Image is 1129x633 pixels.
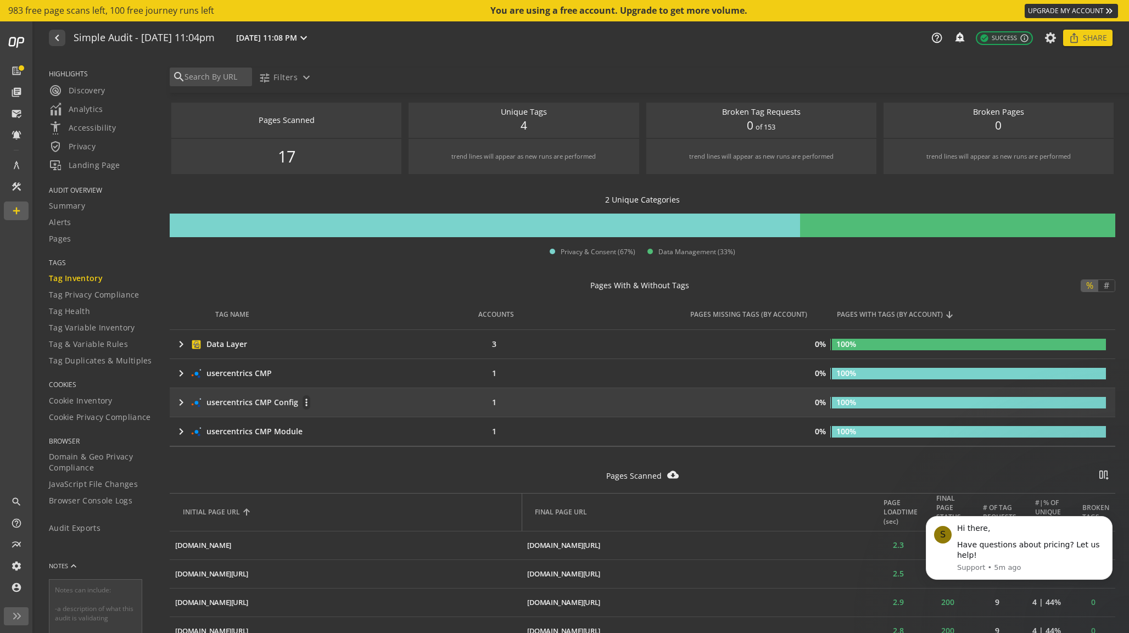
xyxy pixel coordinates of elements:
text: 100% [836,339,856,349]
span: HIGHLIGHTS [49,69,156,79]
td: 2.3 [874,531,923,559]
span: [DATE] 11:08 PM [236,32,297,43]
div: BROKEN TAGS [1082,503,1109,522]
span: # [1100,280,1113,291]
span: 983 free page scans left, 100 free journey runs left [8,4,214,17]
span: Cookie Privacy Compliance [49,412,151,423]
span: Domain & Geo Privacy Compliance [49,451,156,473]
td: 2.9 [874,588,923,617]
iframe: Intercom notifications message [909,507,1129,586]
span: Pages [49,233,71,244]
span: of 153 [756,122,775,132]
span: Tag & Variable Rules [49,339,128,350]
mat-icon: cloud_download_filled [667,469,679,480]
span: Privacy & Consent (67%) [561,247,635,256]
td: 2.5 [874,559,923,588]
span: Tag Duplicates & Multiples [49,355,152,366]
div: INITIAL PAGE URL [183,507,513,517]
mat-icon: ios_share [1069,32,1080,43]
span: Summary [49,200,85,211]
mat-icon: expand_more [300,71,313,84]
mat-icon: tune [259,72,270,83]
div: PAGES WITH TAGS (BY ACCOUNT) [837,310,1112,319]
mat-icon: help_outline [11,518,22,529]
td: 200 [923,588,972,617]
mat-icon: radar [49,84,62,97]
span: 4 [521,117,527,134]
span: Tag Privacy Compliance [49,289,139,300]
span: Landing Page [49,159,120,172]
img: 1118.svg [191,368,202,379]
button: [DATE] 11:08 PM [234,31,312,45]
span: Alerts [49,217,71,228]
mat-icon: construction [11,181,22,192]
span: Share [1083,28,1107,48]
div: Unique Tags [414,107,633,118]
div: Broken Pages [889,107,1108,118]
span: Browser Console Logs [49,495,132,506]
mat-icon: library_books [11,87,22,98]
div: usercentrics CMP Config [206,397,298,408]
span: AUDIT OVERVIEW [49,186,156,195]
span: Filters [273,68,298,87]
img: 1430.svg [191,426,202,438]
div: TAG NAME [215,310,249,319]
text: 0% [815,368,826,378]
img: 211.svg [191,339,202,350]
div: PAGE LOADTIME (sec) [884,498,918,526]
mat-icon: keyboard_arrow_right [175,396,188,409]
div: ACCOUNTS [456,310,545,319]
div: #|% OF UNIQUE TAGS [1035,498,1066,526]
mat-icon: important_devices [49,159,62,172]
td: 1 [449,388,547,417]
button: Filters [254,68,317,87]
td: 4 | 44% [1022,588,1071,617]
mat-icon: search [172,70,183,83]
p: Pages With & Without Tags [590,280,689,291]
div: FINAL PAGE STATUS CODE [936,494,962,531]
div: # OF TAG REQUESTS [983,503,1016,522]
h1: Simple Audit - 27 September 2025 | 11:04pm [74,32,215,44]
mat-icon: more_vert [303,397,310,408]
div: # OF TAG REQUESTS [986,503,1016,522]
div: PAGES WITH TAGS (BY ACCOUNT) [837,310,943,319]
mat-icon: settings [11,561,22,572]
mat-icon: check_circle [980,33,989,43]
p: Pages Scanned [606,470,662,481]
div: Broken Tag Requests [652,107,871,118]
td: 0 [1071,588,1115,617]
text: 0% [815,397,826,407]
div: INITIAL PAGE URL [183,507,240,517]
mat-icon: keyboard_arrow_right [175,367,188,380]
mat-icon: navigate_before [51,31,62,44]
mat-icon: keyboard_arrow_right [175,425,188,438]
mat-icon: keyboard_double_arrow_right [1104,5,1115,16]
a: UPGRADE MY ACCOUNT [1025,4,1118,18]
mat-icon: expand_more [297,31,310,44]
img: 1119.svg [191,397,202,408]
div: PAGE LOADTIME (sec) [887,498,918,526]
td: 1 [449,359,547,388]
div: Pages Scanned [177,115,396,126]
div: trend lines will appear as new runs are performed [926,152,1071,161]
div: [DOMAIN_NAME][URL] [527,597,600,608]
input: Search By URL [183,71,249,83]
span: COOKIES [49,380,156,389]
mat-icon: list_alt [11,65,22,76]
div: [DOMAIN_NAME] [175,540,231,551]
mat-icon: settings_accessibility [49,121,62,135]
div: [DOMAIN_NAME][URL] [175,569,248,579]
mat-icon: verified_user [49,140,62,153]
div: 2 Unique Categories [605,194,680,205]
span: Cookie Inventory [49,395,113,406]
span: Discovery [49,84,105,97]
span: TAGS [49,258,156,267]
span: Analytics [49,103,103,116]
mat-icon: info_outline [1020,33,1029,43]
span: Data Management (33%) [658,247,735,256]
div: usercentrics CMP [206,368,272,379]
